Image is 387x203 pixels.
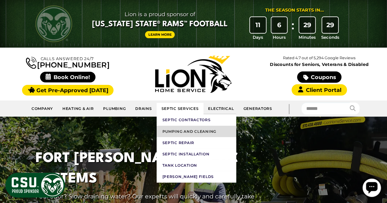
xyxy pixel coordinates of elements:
div: 29 [299,17,315,33]
a: Client Portal [292,84,347,96]
div: 29 [322,17,338,33]
div: | [277,100,301,117]
span: Minutes [299,34,316,40]
a: Pumping and Cleaning [157,126,236,137]
div: Open chat widget [2,2,21,21]
a: Generators [239,103,277,114]
a: Plumbing [99,103,131,114]
a: [PHONE_NUMBER] [26,56,109,69]
span: Days [253,34,263,40]
span: Book Online! [40,72,95,82]
a: [PERSON_NAME] Fields [157,171,236,182]
span: Lion is a proud sponsor of [92,9,228,19]
a: Electrical [203,103,239,114]
p: Rated 4.7 out of 5,294 Google Reviews [256,55,382,61]
span: Seconds [321,34,339,40]
span: [US_STATE] State® Rams™ Football [92,19,228,30]
h1: Fort [PERSON_NAME] Septic Systems [35,148,258,189]
a: Septic Contractors [157,114,236,125]
a: Septic Repair [157,137,236,148]
a: Tank Location [157,160,236,171]
a: Company [27,103,58,114]
a: Heating & Air [58,103,99,114]
img: Lion Home Service [155,56,232,93]
a: Septic Installation [157,148,236,160]
a: Learn More [145,31,175,38]
div: : [290,17,296,41]
img: CSU Rams logo [35,5,72,42]
div: The Season Starts in... [265,7,324,14]
span: Hours [273,34,286,40]
img: CSU Sponsor Badge [5,172,66,198]
div: 6 [271,17,287,33]
div: 11 [250,17,266,33]
a: Septic Services [157,103,203,114]
a: Coupons [297,71,341,83]
span: Discounts for Seniors, Veterans & Disabled [258,62,381,67]
a: Drains [131,103,157,114]
a: Get Pre-Approved [DATE] [22,85,113,96]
